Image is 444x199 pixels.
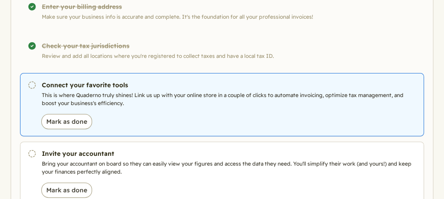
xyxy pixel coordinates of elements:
p: This is where Quaderno truly shines! Link us up with your online store in a couple of clicks to a... [42,91,416,107]
p: Bring your accountant on board so they can easily view your figures and access the data they need... [42,160,416,176]
button: Mark as done [41,183,92,198]
h3: Connect your favorite tools [42,81,416,89]
h3: Invite your accountant [42,149,416,158]
button: Mark as done [41,114,92,129]
a: Connect your favorite tools This is where Quaderno truly shines! Link us up with your online stor... [20,73,424,136]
